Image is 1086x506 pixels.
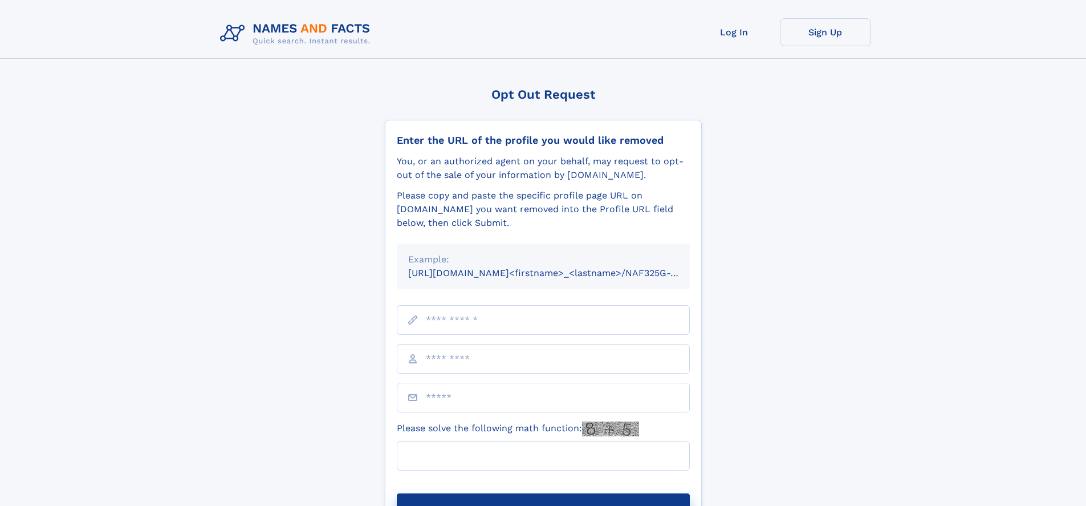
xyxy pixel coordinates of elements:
[397,155,690,182] div: You, or an authorized agent on your behalf, may request to opt-out of the sale of your informatio...
[397,189,690,230] div: Please copy and paste the specific profile page URL on [DOMAIN_NAME] you want removed into the Pr...
[689,18,780,46] a: Log In
[397,134,690,147] div: Enter the URL of the profile you would like removed
[408,268,711,278] small: [URL][DOMAIN_NAME]<firstname>_<lastname>/NAF325G-xxxxxxxx
[780,18,871,46] a: Sign Up
[215,18,380,49] img: Logo Names and Facts
[397,422,639,436] label: Please solve the following math function:
[408,253,678,266] div: Example:
[385,87,702,102] div: Opt Out Request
